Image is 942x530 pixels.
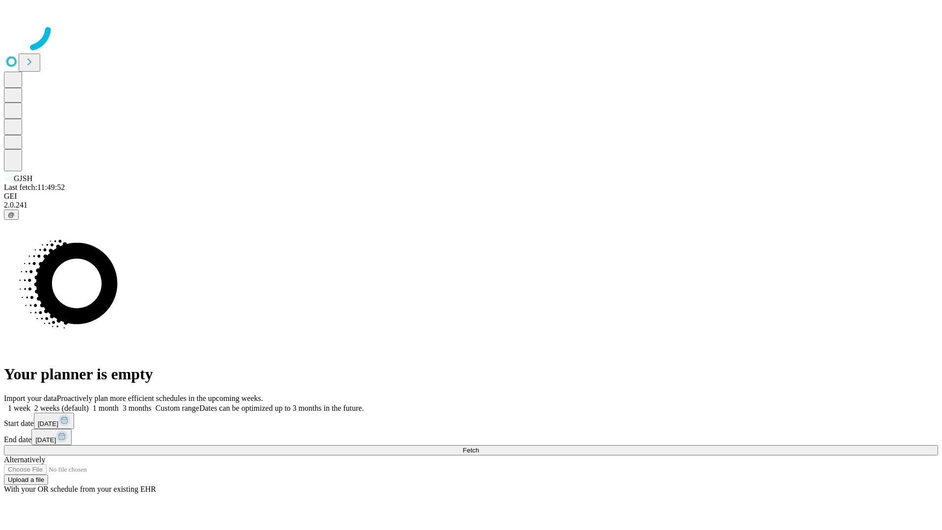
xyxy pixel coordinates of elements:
[463,447,479,454] span: Fetch
[57,394,263,402] span: Proactively plan more efficient schedules in the upcoming weeks.
[34,404,89,412] span: 2 weeks (default)
[4,365,938,383] h1: Your planner is empty
[4,429,938,445] div: End date
[4,455,45,464] span: Alternatively
[8,404,30,412] span: 1 week
[4,413,938,429] div: Start date
[4,485,156,493] span: With your OR schedule from your existing EHR
[123,404,152,412] span: 3 months
[4,394,57,402] span: Import your data
[156,404,199,412] span: Custom range
[93,404,119,412] span: 1 month
[4,192,938,201] div: GEI
[199,404,364,412] span: Dates can be optimized up to 3 months in the future.
[4,210,19,220] button: @
[34,413,74,429] button: [DATE]
[35,436,56,444] span: [DATE]
[4,183,65,191] span: Last fetch: 11:49:52
[38,420,58,427] span: [DATE]
[4,445,938,455] button: Fetch
[31,429,72,445] button: [DATE]
[4,475,48,485] button: Upload a file
[14,174,32,183] span: GJSH
[4,201,938,210] div: 2.0.241
[8,211,15,218] span: @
